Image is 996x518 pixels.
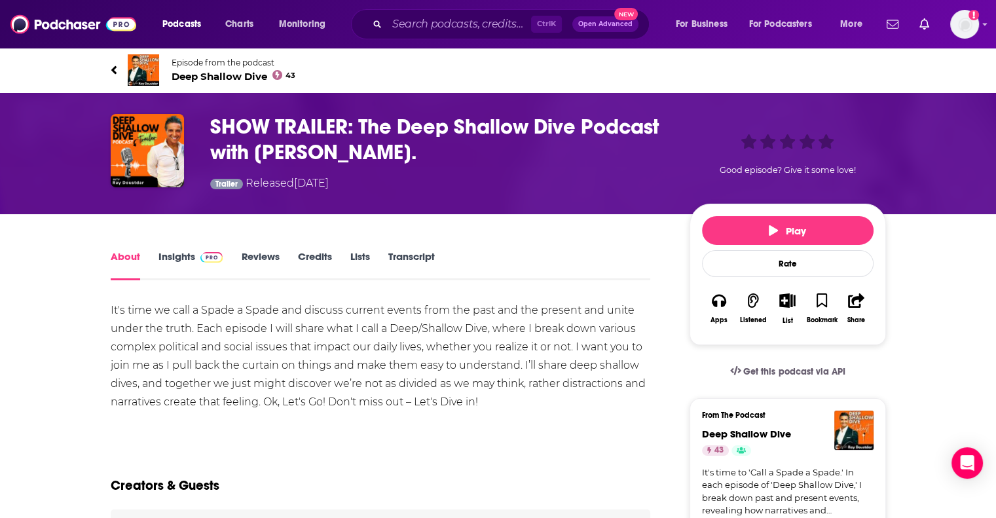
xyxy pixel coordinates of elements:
img: SHOW TRAILER: The Deep Shallow Dive Podcast with Ray Doustdar. [111,114,184,187]
img: Deep Shallow Dive [128,54,159,86]
span: Ctrl K [531,16,562,33]
span: Open Advanced [578,21,633,28]
a: About [111,250,140,280]
button: Play [702,216,874,245]
a: Show notifications dropdown [881,13,904,35]
div: Rate [702,250,874,277]
span: More [840,15,862,33]
a: Reviews [241,250,279,280]
span: For Podcasters [749,15,812,33]
span: Deep Shallow Dive [172,70,296,83]
a: InsightsPodchaser Pro [158,250,223,280]
input: Search podcasts, credits, & more... [387,14,531,35]
div: Open Intercom Messenger [951,447,983,479]
h2: Creators & Guests [111,477,219,494]
h1: SHOW TRAILER: The Deep Shallow Dive Podcast with Ray Doustdar. [210,114,669,165]
span: For Business [676,15,728,33]
a: Credits [297,250,331,280]
div: Bookmark [806,316,837,324]
span: Episode from the podcast [172,58,296,67]
button: Show profile menu [950,10,979,39]
span: Charts [225,15,253,33]
span: Logged in as HLWG_Interdependence [950,10,979,39]
a: Lists [350,250,369,280]
button: Share [839,285,873,333]
span: Get this podcast via API [743,366,845,377]
span: New [614,8,638,20]
button: open menu [270,14,342,35]
span: 43 [286,73,295,79]
span: Good episode? Give it some love! [720,165,856,175]
img: Podchaser - Follow, Share and Rate Podcasts [10,12,136,37]
h3: From The Podcast [702,411,863,420]
button: open menu [667,14,744,35]
svg: Add a profile image [968,10,979,20]
div: Search podcasts, credits, & more... [363,9,662,39]
img: Podchaser Pro [200,252,223,263]
div: Listened [740,316,767,324]
button: open menu [831,14,879,35]
button: Bookmark [805,285,839,333]
a: Deep Shallow DiveEpisode from the podcastDeep Shallow Dive43 [111,54,886,86]
button: open menu [741,14,831,35]
span: Podcasts [162,15,201,33]
div: List [783,316,793,325]
img: User Profile [950,10,979,39]
button: Open AdvancedNew [572,16,638,32]
a: Charts [217,14,261,35]
span: 43 [714,444,724,457]
button: Listened [736,285,770,333]
button: Show More Button [774,293,801,308]
a: Deep Shallow Dive [702,428,791,440]
button: Apps [702,285,736,333]
a: It's time to 'Call a Spade a Spade.' In each episode of 'Deep Shallow Dive,' I break down past an... [702,466,874,517]
span: Monitoring [279,15,325,33]
div: Released [DATE] [210,176,329,193]
button: open menu [153,14,218,35]
a: Show notifications dropdown [914,13,934,35]
div: It's time we call a Spade a Spade and discuss current events from the past and the present and un... [111,301,651,411]
span: Trailer [215,180,238,188]
a: Get this podcast via API [720,356,856,388]
a: 43 [702,445,729,456]
div: Show More ButtonList [770,285,804,333]
img: Deep Shallow Dive [834,411,874,450]
div: Apps [710,316,728,324]
div: Share [847,316,865,324]
span: Play [769,225,806,237]
a: Transcript [388,250,434,280]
